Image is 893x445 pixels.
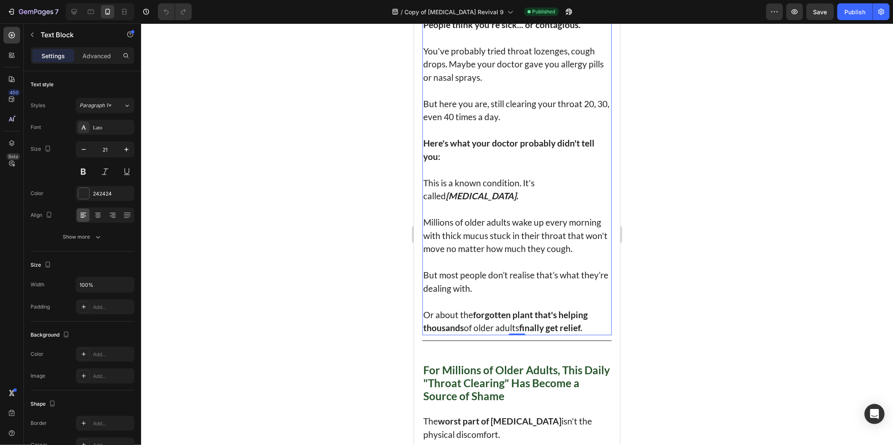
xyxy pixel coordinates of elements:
[9,391,197,417] p: The isn't the physical discomfort.
[31,260,53,271] div: Size
[9,153,197,179] p: This is a known condition. It's called
[405,8,504,16] span: Copy of [MEDICAL_DATA] Revival 9
[401,8,403,16] span: /
[31,81,54,88] div: Text style
[31,102,45,109] div: Styles
[93,420,132,427] div: Add...
[9,114,180,138] strong: Here's what your doctor probably didn't tell you:
[31,144,53,155] div: Size
[813,8,827,15] span: Save
[9,21,197,61] p: You've probably tried throat lozenges, cough drops. Maybe your doctor gave you allergy pills or n...
[31,229,134,244] button: Show more
[93,304,132,311] div: Add...
[158,3,192,20] div: Undo/Redo
[41,30,112,40] p: Text Block
[41,51,65,60] p: Settings
[93,190,132,198] div: 242424
[76,98,134,113] button: Paragraph 1*
[59,286,174,296] strong: forgotten plant that's helping
[82,51,111,60] p: Advanced
[6,153,20,160] div: Beta
[31,123,41,131] div: Font
[31,399,57,410] div: Shape
[93,373,132,380] div: Add...
[533,8,556,15] span: Published
[31,303,50,311] div: Padding
[9,74,197,100] p: But here you are, still clearing your throat 20, 30, even 40 times a day.
[31,329,71,341] div: Background
[31,419,47,427] div: Border
[9,340,196,379] strong: For Millions of Older Adults, This Daily "Throat Clearing" Has Become a Source of Shame
[105,299,168,309] strong: finally get relief.
[844,8,865,16] div: Publish
[76,277,134,292] input: Auto
[93,351,132,358] div: Add...
[55,7,59,17] p: 7
[63,233,102,241] div: Show more
[865,404,885,424] div: Open Intercom Messenger
[31,190,44,197] div: Color
[9,299,50,309] strong: thousands
[9,245,197,271] p: But most people don’t realise that’s what they’re dealing with.
[8,89,20,96] div: 450
[806,3,834,20] button: Save
[3,3,62,20] button: 7
[837,3,872,20] button: Publish
[31,350,44,358] div: Color
[80,102,111,109] span: Paragraph 1*
[9,285,197,311] p: Or about the of older adults
[414,23,620,445] iframe: Design area
[32,167,104,177] strong: [MEDICAL_DATA].
[24,392,147,403] strong: worst part of [MEDICAL_DATA]
[93,124,132,131] div: Lato
[9,192,197,232] p: Millions of older adults wake up every morning with thick mucus stuck in their throat that won't ...
[31,281,44,288] div: Width
[31,372,45,380] div: Image
[31,210,54,221] div: Align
